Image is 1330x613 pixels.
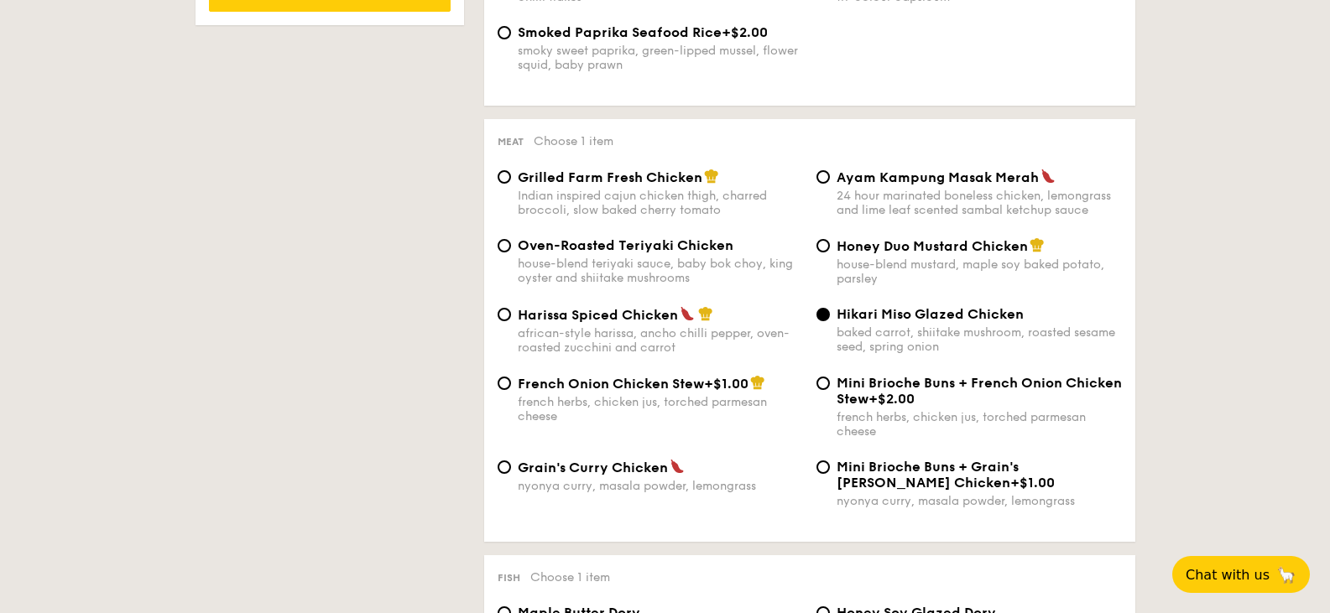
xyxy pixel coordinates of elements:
[816,460,830,474] input: Mini Brioche Buns + Grain's [PERSON_NAME] Chicken+$1.00nyonya curry, masala powder, lemongrass
[680,306,695,321] img: icon-spicy.37a8142b.svg
[518,395,803,423] div: french herbs, chicken jus, torched parmesan cheese
[1010,475,1055,491] span: +$1.00
[518,479,803,493] div: nyonya curry, masala powder, lemongrass
[498,239,511,252] input: Oven-Roasted Teriyaki Chickenhouse-blend teriyaki sauce, baby bok choy, king oyster and shiitake ...
[518,460,668,475] span: Grain's Curry Chicken
[722,24,768,40] span: +$2.00
[704,376,748,392] span: +$1.00
[750,375,765,390] img: icon-chef-hat.a58ddaea.svg
[498,136,524,148] span: Meat
[534,134,613,148] span: Choose 1 item
[816,377,830,390] input: Mini Brioche Buns + French Onion Chicken Stew+$2.00french herbs, chicken jus, torched parmesan ch...
[698,306,713,321] img: icon-chef-hat.a58ddaea.svg
[837,410,1122,439] div: french herbs, chicken jus, torched parmesan cheese
[837,257,1122,286] div: house-blend mustard, maple soy baked potato, parsley
[518,307,678,323] span: Harissa Spiced Chicken
[518,189,803,217] div: Indian inspired cajun chicken thigh, charred broccoli, slow baked cherry tomato
[1186,567,1270,583] span: Chat with us
[837,306,1024,322] span: Hikari Miso Glazed Chicken
[518,257,803,285] div: house-blend teriyaki sauce, baby bok choy, king oyster and shiitake mushrooms
[816,239,830,252] input: Honey Duo Mustard Chickenhouse-blend mustard, maple soy baked potato, parsley
[498,460,511,474] input: Grain's Curry Chickennyonya curry, masala powder, lemongrass
[518,24,722,40] span: Smoked Paprika Seafood Rice
[704,169,719,184] img: icon-chef-hat.a58ddaea.svg
[498,26,511,39] input: Smoked Paprika Seafood Rice+$2.00smoky sweet paprika, green-lipped mussel, flower squid, baby prawn
[498,377,511,390] input: French Onion Chicken Stew+$1.00french herbs, chicken jus, torched parmesan cheese
[498,308,511,321] input: Harissa Spiced Chickenafrican-style harissa, ancho chilli pepper, oven-roasted zucchini and carrot
[518,44,803,72] div: smoky sweet paprika, green-lipped mussel, flower squid, baby prawn
[816,170,830,184] input: Ayam Kampung Masak Merah24 hour marinated boneless chicken, lemongrass and lime leaf scented samb...
[837,189,1122,217] div: 24 hour marinated boneless chicken, lemongrass and lime leaf scented sambal ketchup sauce
[518,169,702,185] span: Grilled Farm Fresh Chicken
[498,572,520,584] span: Fish
[518,376,704,392] span: French Onion Chicken Stew
[816,308,830,321] input: Hikari Miso Glazed Chickenbaked carrot, shiitake mushroom, roasted sesame seed, spring onion
[498,170,511,184] input: Grilled Farm Fresh ChickenIndian inspired cajun chicken thigh, charred broccoli, slow baked cherr...
[837,459,1019,491] span: Mini Brioche Buns + Grain's [PERSON_NAME] Chicken
[837,169,1039,185] span: Ayam Kampung Masak Merah
[670,459,685,474] img: icon-spicy.37a8142b.svg
[1041,169,1056,184] img: icon-spicy.37a8142b.svg
[837,494,1122,508] div: nyonya curry, masala powder, lemongrass
[837,325,1122,354] div: baked carrot, shiitake mushroom, roasted sesame seed, spring onion
[518,326,803,355] div: african-style harissa, ancho chilli pepper, oven-roasted zucchini and carrot
[837,375,1122,407] span: Mini Brioche Buns + French Onion Chicken Stew
[1172,556,1310,593] button: Chat with us🦙
[868,391,915,407] span: +$2.00
[1276,565,1296,584] span: 🦙
[518,237,733,253] span: Oven-Roasted Teriyaki Chicken
[1030,237,1045,252] img: icon-chef-hat.a58ddaea.svg
[837,238,1028,254] span: Honey Duo Mustard Chicken
[530,570,610,584] span: Choose 1 item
